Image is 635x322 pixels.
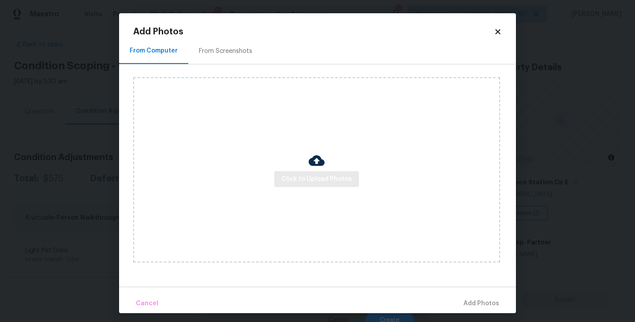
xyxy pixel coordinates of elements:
[281,174,352,185] span: Click to Upload Photos
[199,47,252,56] div: From Screenshots
[132,294,162,313] button: Cancel
[274,171,359,187] button: Click to Upload Photos
[130,46,178,55] div: From Computer
[309,153,325,168] img: Cloud Upload Icon
[136,298,158,309] span: Cancel
[133,27,494,36] h2: Add Photos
